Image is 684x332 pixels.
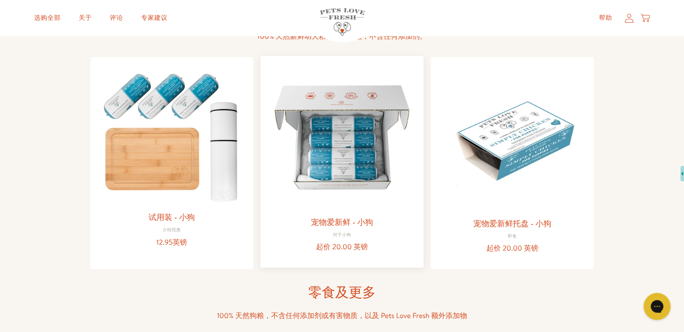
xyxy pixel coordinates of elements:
[311,216,373,228] a: 宠物爱新鲜 - 小狗
[148,211,195,223] a: 试用装 - 小狗
[34,13,61,22] font: 选购全部
[333,232,351,238] font: 对于小狗
[639,290,675,323] iframe: Gorgias 实时聊天信使
[320,8,365,36] img: 宠物爱新鲜
[308,283,376,301] font: 零食及更多
[79,13,92,22] font: 关于
[599,13,612,22] font: 帮助
[473,218,551,229] a: 宠物爱新鲜托盘 - 小狗
[27,9,68,27] a: 选购全部
[103,9,130,27] a: 评论
[72,9,99,27] a: 关于
[316,242,368,252] font: 起价 20.00 英镑
[487,243,538,253] font: 起价 20.00 英镑
[98,64,246,207] img: 试用装 - 小狗
[217,311,467,321] font: 100% 天然狗粮，不含任何添加剂或有害物质，以及 Pets Love Fresh 额外添加物
[268,63,416,212] img: 宠物爱新鲜 - 小狗
[592,9,619,27] a: 帮助
[508,233,517,239] font: 即食
[134,9,175,27] a: 专家建议
[141,13,168,22] font: 专家建议
[257,31,427,41] font: 100% 天然新鲜幼犬粮。温和蒸煮，不含任何添加剂。
[156,238,187,247] font: 12.95英镑
[110,13,123,22] font: 评论
[163,227,181,233] font: 介绍优惠
[438,64,587,213] img: 宠物爱新鲜托盘 - 小狗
